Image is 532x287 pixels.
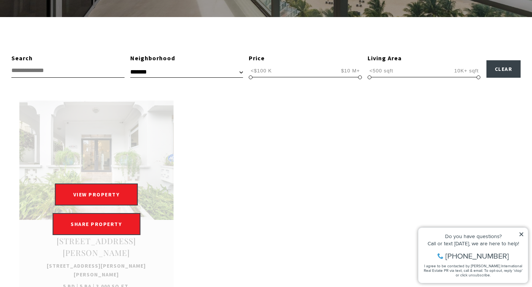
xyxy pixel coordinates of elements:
button: Clear [486,60,521,78]
div: Search [11,53,125,63]
a: VIEW PROPERTY VIEW PROPERTY [51,184,142,191]
span: [PHONE_NUMBER] [31,36,95,43]
div: Price [249,53,362,63]
div: Neighborhood [130,53,243,63]
div: Call or text [DATE], we are here to help! [8,24,110,30]
span: <$100 K [249,67,274,74]
span: <500 sqft [368,67,395,74]
div: Living Area [368,53,481,63]
a: SHARE PROPERTY [52,213,140,235]
span: $10 M+ [339,67,362,74]
span: I agree to be contacted by [PERSON_NAME] International Real Estate PR via text, call & email. To ... [9,47,108,61]
button: VIEW PROPERTY [55,183,138,205]
div: Do you have questions? [8,17,110,22]
span: 10K+ sqft [452,67,480,74]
